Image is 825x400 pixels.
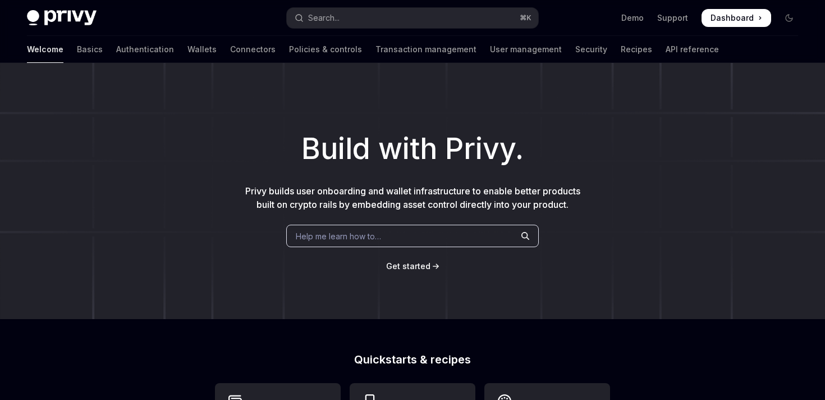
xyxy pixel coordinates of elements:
[308,11,340,25] div: Search...
[490,36,562,63] a: User management
[27,10,97,26] img: dark logo
[621,12,644,24] a: Demo
[375,36,476,63] a: Transaction management
[116,36,174,63] a: Authentication
[666,36,719,63] a: API reference
[657,12,688,24] a: Support
[711,12,754,24] span: Dashboard
[27,36,63,63] a: Welcome
[702,9,771,27] a: Dashboard
[18,127,807,171] h1: Build with Privy.
[287,8,538,28] button: Open search
[215,354,610,365] h2: Quickstarts & recipes
[187,36,217,63] a: Wallets
[575,36,607,63] a: Security
[289,36,362,63] a: Policies & controls
[386,261,430,271] span: Get started
[245,185,580,210] span: Privy builds user onboarding and wallet infrastructure to enable better products built on crypto ...
[621,36,652,63] a: Recipes
[296,230,381,242] span: Help me learn how to…
[77,36,103,63] a: Basics
[230,36,276,63] a: Connectors
[520,13,531,22] span: ⌘ K
[386,261,430,272] a: Get started
[780,9,798,27] button: Toggle dark mode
